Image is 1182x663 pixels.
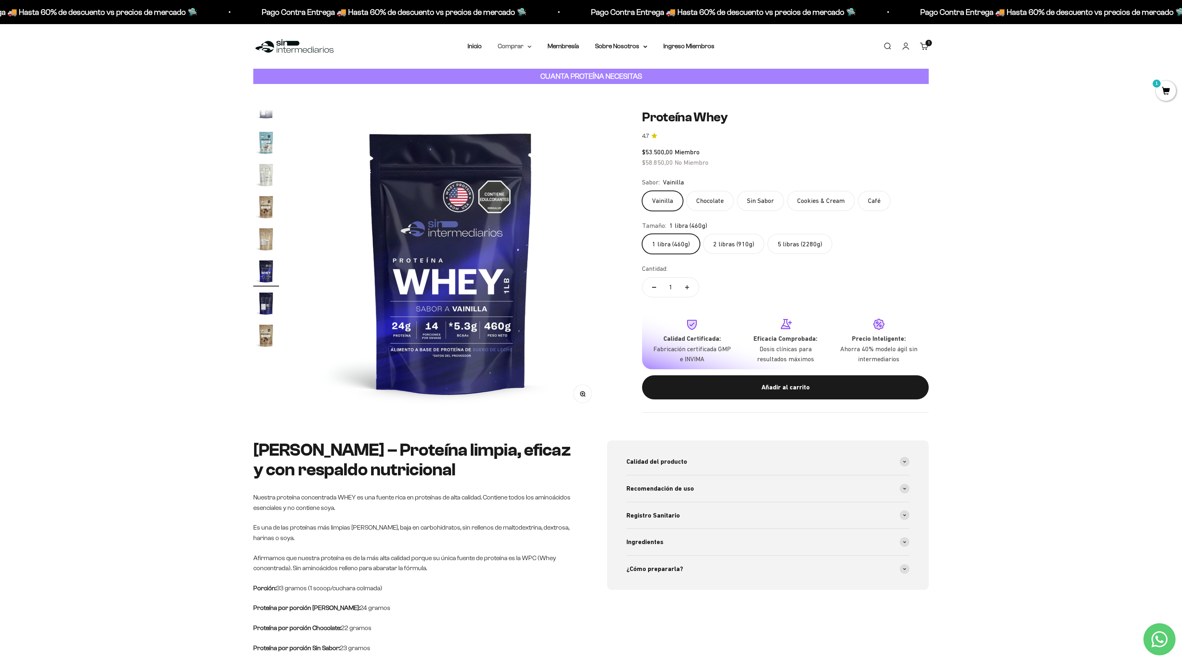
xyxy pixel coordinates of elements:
[253,492,575,513] p: Nuestra proteína concentrada WHEY es una fuente rica en proteínas de alta calidad. Contiene todos...
[642,264,667,274] label: Cantidad:
[253,258,279,286] button: Ir al artículo 18
[253,130,279,158] button: Ir al artículo 14
[244,6,509,18] p: Pago Contra Entrega 🚚 Hasta 60% de descuento vs precios de mercado 🛸
[253,522,575,543] p: Es una de las proteínas más limpias [PERSON_NAME], baja en carbohidratos, sin rellenos de maltode...
[663,43,714,49] a: Ingreso Miembros
[642,132,929,141] a: 4.74.7 de 5.0 estrellas
[253,98,279,123] img: Proteína Whey
[253,583,575,593] p: 33 gramos (1 scoop/cuchara colmada)
[1156,87,1176,96] a: 1
[253,603,575,613] p: 24 gramos
[498,41,531,51] summary: Comprar
[652,344,732,364] p: Fabricación certificada GMP e INVIMA
[468,43,482,49] a: Inicio
[253,130,279,156] img: Proteína Whey
[253,323,279,351] button: Ir al artículo 20
[852,335,906,342] strong: Precio Inteligente:
[663,335,721,342] strong: Calidad Certificada:
[1152,79,1161,88] mark: 1
[253,291,279,316] img: Proteína Whey
[540,72,642,80] strong: CUANTA PROTEÍNA NECESITAS
[642,148,673,156] span: $53.500,00
[669,221,707,231] span: 1 libra (460g)
[253,258,279,284] img: Proteína Whey
[253,162,279,190] button: Ir al artículo 15
[642,375,929,399] button: Añadir al carrito
[675,278,699,297] button: Aumentar cantidad
[253,553,575,573] p: Afirmamos que nuestra proteína es de la más alta calidad porque su única fuente de proteína es la...
[253,291,279,319] button: Ir al artículo 19
[573,6,838,18] p: Pago Contra Entrega 🚚 Hasta 60% de descuento vs precios de mercado 🛸
[675,148,700,156] span: Miembro
[626,529,909,555] summary: Ingredientes
[253,643,575,653] p: 23 gramos
[253,226,279,252] img: Proteína Whey
[626,448,909,475] summary: Calidad del producto
[298,110,603,415] img: Proteína Whey
[626,564,683,574] span: ¿Cómo prepararla?
[253,624,341,631] strong: Proteína por porción Chocolate:
[675,159,708,166] span: No Miembro
[253,585,276,591] strong: Porción:
[253,623,575,633] p: 22 gramos
[658,382,913,393] div: Añadir al carrito
[642,221,666,231] legend: Tamaño:
[253,98,279,126] button: Ir al artículo 13
[642,159,673,166] span: $58.850,00
[626,475,909,502] summary: Recomendación de uso
[626,556,909,582] summary: ¿Cómo prepararla?
[642,110,929,125] h1: Proteína Whey
[253,226,279,254] button: Ir al artículo 17
[253,440,575,479] h2: [PERSON_NAME] – Proteína limpia, eficaz y con respaldo nutricional
[548,43,579,49] a: Membresía
[626,537,663,547] span: Ingredientes
[626,502,909,529] summary: Registro Sanitario
[626,483,694,494] span: Recomendación de uso
[595,41,647,51] summary: Sobre Nosotros
[839,344,919,364] p: Ahorra 40% modelo ágil sin intermediarios
[753,335,817,342] strong: Eficacia Comprobada:
[626,456,687,467] span: Calidad del producto
[902,6,1167,18] p: Pago Contra Entrega 🚚 Hasta 60% de descuento vs precios de mercado 🛸
[253,162,279,188] img: Proteína Whey
[642,177,660,188] legend: Sabor:
[253,323,279,348] img: Proteína Whey
[642,132,649,141] span: 4.7
[253,194,279,220] img: Proteína Whey
[253,645,340,651] strong: Proteína por porción Sin Sabor:
[642,278,666,297] button: Reducir cantidad
[626,510,680,521] span: Registro Sanitario
[745,344,825,364] p: Dosis clínicas para resultados máximos
[253,604,360,611] strong: Proteína por porción [PERSON_NAME]:
[663,177,684,188] span: Vainilla
[928,41,930,45] span: 1
[253,194,279,222] button: Ir al artículo 16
